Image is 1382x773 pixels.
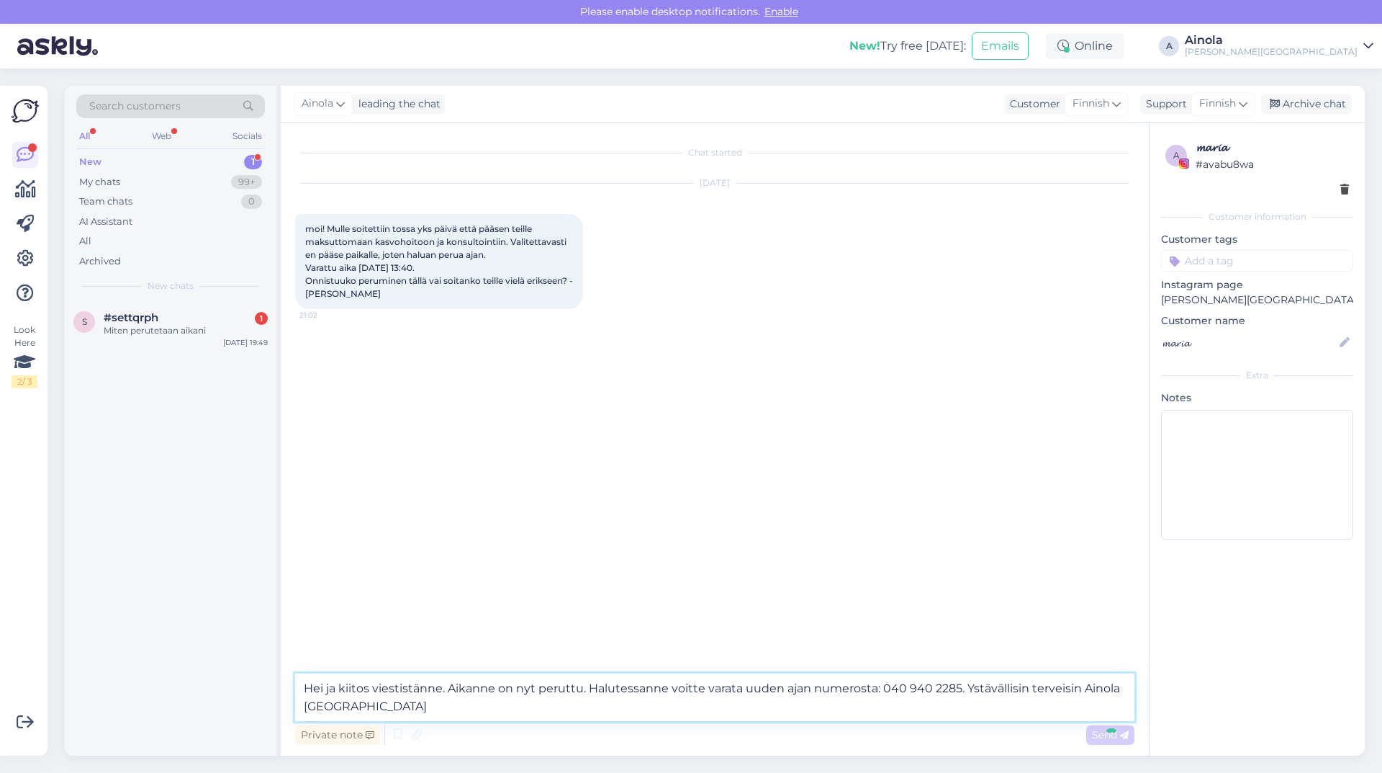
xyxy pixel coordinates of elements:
[76,127,93,146] div: All
[79,215,132,229] div: AI Assistant
[241,195,262,209] div: 0
[244,155,262,169] div: 1
[1161,250,1353,272] input: Add a tag
[302,96,333,112] span: Ainola
[1196,156,1349,172] div: # avabu8wa
[295,146,1134,159] div: Chat started
[104,311,158,324] span: #settqrph
[1140,97,1187,112] div: Support
[223,337,268,348] div: [DATE] 19:49
[1185,35,1373,58] a: Ainola[PERSON_NAME][GEOGRAPHIC_DATA]
[1161,369,1353,382] div: Extra
[149,127,174,146] div: Web
[12,375,37,388] div: 2 / 3
[79,195,132,209] div: Team chats
[104,324,268,337] div: Miten perutetaan aikani
[79,234,91,249] div: All
[89,99,181,114] span: Search customers
[295,177,1134,189] div: [DATE]
[148,280,194,292] span: New chats
[1072,96,1109,112] span: Finnish
[79,175,120,189] div: My chats
[79,155,101,169] div: New
[1046,33,1124,59] div: Online
[1161,390,1353,406] p: Notes
[1173,150,1180,161] span: a
[12,97,39,125] img: Askly Logo
[299,310,353,321] span: 21:02
[305,223,575,299] span: moi! Mulle soitettiin tossa yks päivä että pääsen teille maksuttomaan kasvohoitoon ja konsultoint...
[353,97,441,112] div: leading the chat
[849,37,966,55] div: Try free [DATE]:
[1161,210,1353,223] div: Customer information
[82,316,87,327] span: s
[849,39,880,53] b: New!
[1159,36,1179,56] div: A
[79,254,121,269] div: Archived
[760,5,803,18] span: Enable
[1199,96,1236,112] span: Finnish
[1185,35,1358,46] div: Ainola
[230,127,265,146] div: Socials
[255,312,268,325] div: 1
[1196,139,1349,156] div: 𝓶𝓪𝓻𝓲𝓪
[1261,94,1352,114] div: Archive chat
[1161,232,1353,247] p: Customer tags
[12,323,37,388] div: Look Here
[972,32,1029,60] button: Emails
[1161,313,1353,329] p: Customer name
[1161,277,1353,292] p: Instagram page
[1161,292,1353,308] p: [PERSON_NAME][GEOGRAPHIC_DATA]
[1004,97,1060,112] div: Customer
[231,175,262,189] div: 99+
[1162,335,1337,351] input: Add name
[1185,46,1358,58] div: [PERSON_NAME][GEOGRAPHIC_DATA]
